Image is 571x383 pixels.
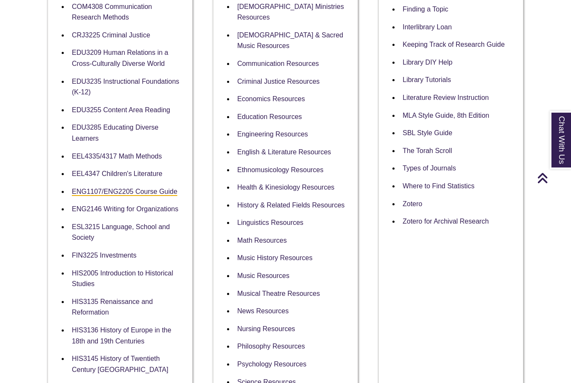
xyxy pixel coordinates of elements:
a: Linguistics Resources [237,219,304,226]
a: CRJ3225 Criminal Justice [72,31,150,39]
a: EDU3209 Human Relations in a Cross-Culturally Diverse World [72,49,168,67]
a: Finding a Topic [403,6,448,13]
a: MLA Style Guide, 8th Edition [403,112,489,119]
a: SBL Style Guide [403,129,452,136]
a: HIS3145 History of Twentieth Century [GEOGRAPHIC_DATA] [72,355,168,373]
a: [DEMOGRAPHIC_DATA] Ministries Resources [237,3,344,21]
a: Engineering Resources [237,131,308,138]
a: Zotero [403,200,422,207]
a: Back to Top [537,172,569,184]
a: The Torah Scroll [403,147,452,154]
a: ESL3215 Language, School and Society [72,223,170,241]
a: Philosophy Resources [237,343,305,350]
a: Where to Find Statistics [403,182,474,190]
a: News Resources [237,307,289,315]
a: EEL4347 Children's Literature [72,170,162,177]
a: ENG2146 Writing for Organizations [72,205,178,213]
a: EEL4335/4317 Math Methods [72,153,162,160]
a: Zotero for Archival Research [403,218,489,225]
a: EDU3285 Educating Diverse Learners [72,124,159,142]
a: FIN3225 Investments [72,252,136,259]
a: Criminal Justice Resources [237,78,320,85]
a: Math Resources [237,237,287,244]
a: Musical Theatre Resources [237,290,320,297]
a: Communication Resources [237,60,319,67]
a: Psychology Resources [237,360,307,368]
a: Literature Review Instruction [403,94,489,101]
a: [DEMOGRAPHIC_DATA] & Sacred Music Resources [237,31,343,50]
a: Keeping Track of Research Guide [403,41,505,48]
a: Music History Resources [237,254,312,261]
a: Music Resources [237,272,290,279]
a: Library DIY Help [403,59,452,66]
a: Economics Resources [237,95,305,102]
a: English & Literature Resources [237,148,331,156]
a: ENG1107/ENG2205 Course Guide [72,188,177,196]
a: Library Tutorials [403,76,451,83]
a: History & Related Fields Resources [237,201,345,209]
a: Interlibrary Loan [403,23,452,31]
a: Nursing Resources [237,325,295,332]
a: HIS3135 Renaissance and Reformation [72,298,153,316]
a: COM4308 Communication Research Methods [72,3,152,21]
a: Ethnomusicology Resources [237,166,324,173]
a: HIS3136 History of Europe in the 18th and 19th Centuries [72,326,171,345]
a: Types of Journals [403,165,456,172]
a: HIS2005 Introduction to Historical Studies [72,270,173,288]
a: EDU3235 Instructional Foundations (K-12) [72,78,179,96]
a: Health & Kinesiology Resources [237,184,335,191]
a: EDU3255 Content Area Reading [72,106,170,113]
a: Education Resources [237,113,302,120]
